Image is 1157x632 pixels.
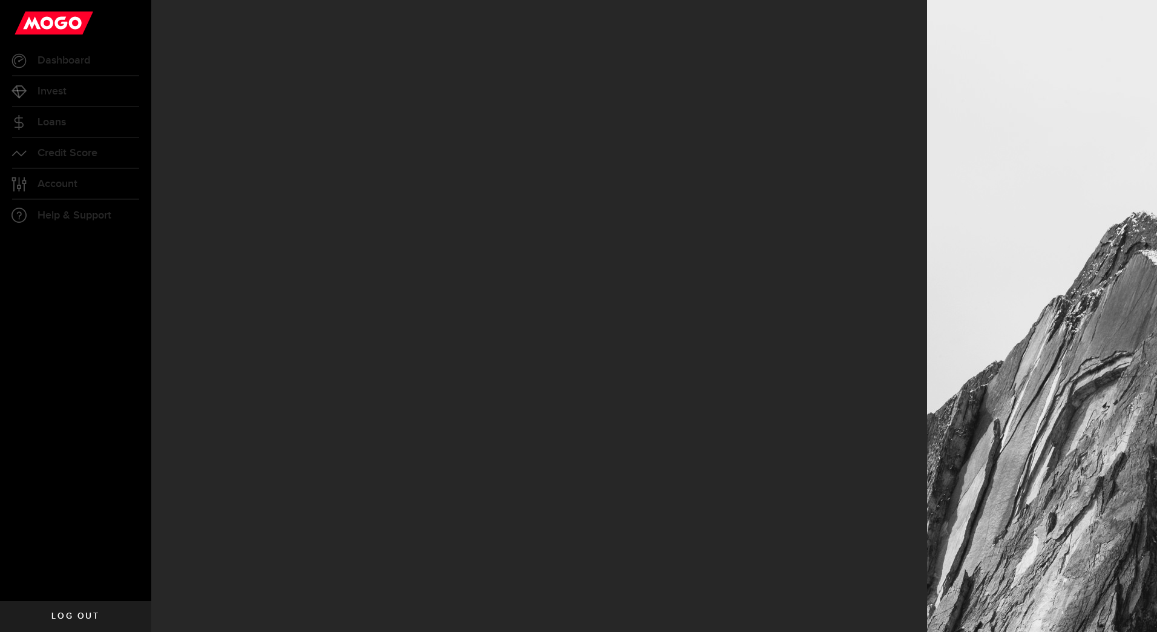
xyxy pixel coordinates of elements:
[38,210,111,221] span: Help & Support
[38,86,67,97] span: Invest
[38,117,66,128] span: Loans
[38,179,77,189] span: Account
[38,55,90,66] span: Dashboard
[38,148,97,159] span: Credit Score
[51,612,99,620] span: Log out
